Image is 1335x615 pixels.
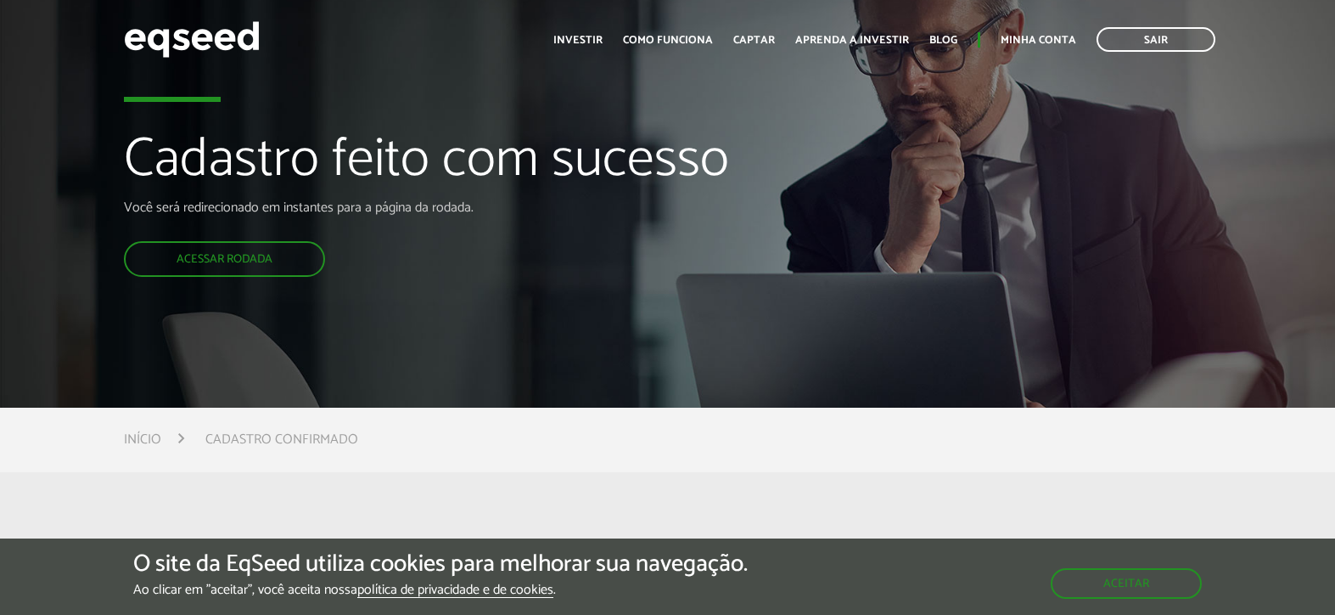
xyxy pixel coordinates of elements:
[623,35,713,46] a: Como funciona
[133,551,748,578] h5: O site da EqSeed utiliza cookies para melhorar sua navegação.
[795,35,909,46] a: Aprenda a investir
[124,241,325,277] a: Acessar rodada
[357,584,553,598] a: política de privacidade e de cookies
[124,131,766,199] h1: Cadastro feito com sucesso
[124,200,766,216] p: Você será redirecionado em instantes para a página da rodada.
[929,35,957,46] a: Blog
[124,17,260,62] img: EqSeed
[133,582,748,598] p: Ao clicar em "aceitar", você aceita nossa .
[1051,568,1202,599] button: Aceitar
[124,433,161,447] a: Início
[733,35,775,46] a: Captar
[205,428,358,451] li: Cadastro confirmado
[1097,27,1215,52] a: Sair
[1001,35,1076,46] a: Minha conta
[553,35,603,46] a: Investir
